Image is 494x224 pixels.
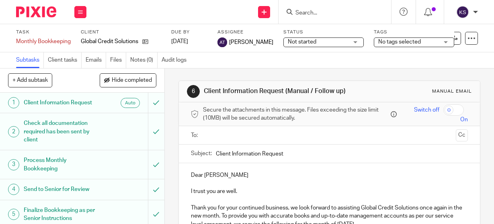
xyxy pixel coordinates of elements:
[295,10,367,17] input: Search
[24,117,101,146] h1: Check all documentation required has been sent by client
[8,126,19,137] div: 2
[24,183,101,195] h1: Send to Senior for Review
[204,87,346,95] h1: Client Information Request (Manual / Follow up)
[8,159,19,170] div: 3
[148,93,164,113] div: Can't undo an automated email
[130,52,158,68] a: Notes (0)
[16,37,71,46] div: Monthly Bookkeeping
[8,184,19,195] div: 4
[391,111,397,117] i: Files are stored in Pixie and a secure link is sent to the message recipient.
[148,150,164,179] div: Mark as to do
[86,52,106,68] a: Emails
[432,88,472,95] div: Manual email
[456,129,468,141] button: Cc
[203,106,389,122] span: Secure the attachments in this message. Files exceeding the size limit (10MB) will be secured aut...
[16,6,56,17] img: Pixie
[81,29,161,35] label: Client
[456,6,469,19] img: svg%3E
[229,38,273,46] span: [PERSON_NAME]
[448,32,461,45] a: Reassign task
[191,187,468,195] p: I trust you are well.
[121,98,140,108] div: Automated emails are sent as soon as the preceding subtask is completed.
[48,52,82,68] a: Client tasks
[217,29,273,35] label: Assignee
[24,154,101,175] h1: Process Monthly Bookkeeping
[187,85,200,98] div: 6
[378,39,421,45] span: No tags selected
[191,171,468,179] p: Dear [PERSON_NAME]
[374,29,454,35] label: Tags
[8,73,52,87] button: + Add subtask
[162,52,191,68] a: Audit logs
[16,52,44,68] a: Subtasks
[8,97,19,108] div: 1
[217,37,227,47] img: Amy Turner
[100,73,156,87] button: Hide completed
[283,29,364,35] label: Status
[8,209,19,220] div: 5
[142,39,148,45] i: Open client page
[191,131,200,139] label: To:
[171,39,188,44] span: [DATE]
[81,37,138,46] p: Global Credit Solutions
[112,77,152,84] span: Hide completed
[24,97,101,109] h1: Client Information Request
[110,52,126,68] a: Files
[460,116,468,124] span: On
[414,106,439,114] span: Switch off
[148,179,164,199] div: Mark as to do
[288,39,316,45] span: Not started
[191,149,212,158] label: Subject:
[16,29,71,35] label: Task
[148,113,164,150] div: Mark as to do
[171,29,207,35] label: Due by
